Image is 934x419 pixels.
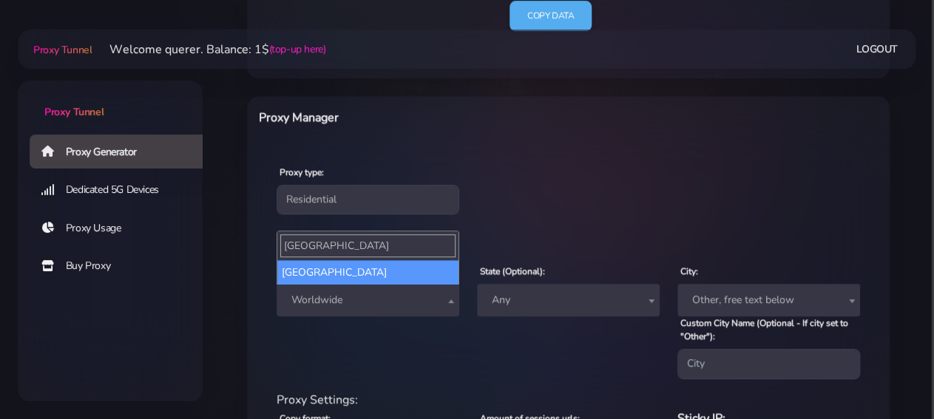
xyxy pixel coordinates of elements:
span: Worldwide [285,290,450,310]
span: Any [486,290,651,310]
label: Proxy type: [280,166,324,179]
input: City [677,349,860,378]
span: Other, free text below [677,284,860,316]
span: Proxy Tunnel [33,43,92,57]
span: Any [477,284,660,316]
input: Search [280,234,456,257]
a: Copy data [510,1,592,31]
a: Proxy Generator [30,134,214,168]
div: Proxy Settings: [268,391,869,409]
label: City: [680,265,698,278]
span: Other, free text below [686,290,851,310]
span: Worldwide [277,284,459,316]
a: (top-up here) [268,41,325,57]
li: Welcome querer. Balance: 1$ [92,41,325,58]
span: Proxy Tunnel [44,105,104,119]
a: Proxy Tunnel [30,38,92,61]
h6: Proxy Manager [259,108,612,127]
a: Dedicated 5G Devices [30,173,214,207]
div: Location: [268,244,869,262]
a: Proxy Usage [30,211,214,245]
a: Proxy Tunnel [18,81,203,120]
a: Logout [856,35,898,63]
label: State (Optional): [480,265,545,278]
li: [GEOGRAPHIC_DATA] [277,260,458,285]
iframe: Webchat Widget [862,347,916,401]
label: Custom City Name (Optional - If city set to "Other"): [680,316,860,343]
a: Buy Proxy [30,249,214,283]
